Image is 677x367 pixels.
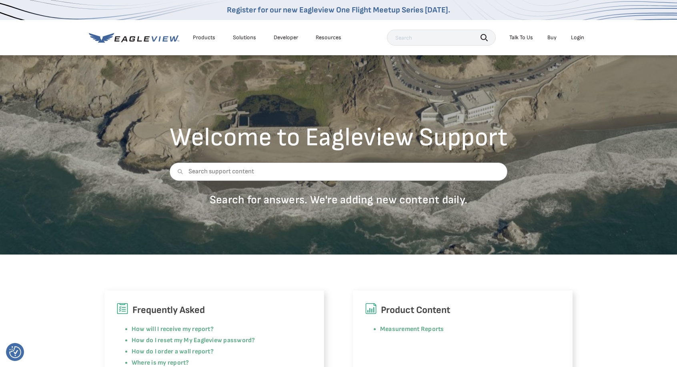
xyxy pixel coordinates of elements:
a: Measurement Reports [380,325,444,333]
h2: Welcome to Eagleview Support [170,125,508,150]
a: How will I receive my report? [132,325,214,333]
div: Talk To Us [509,34,533,41]
h6: Frequently Asked [116,303,312,318]
input: Search [387,30,496,46]
div: Login [571,34,584,41]
input: Search support content [170,162,508,181]
a: Buy [547,34,557,41]
div: Products [193,34,215,41]
a: Developer [274,34,298,41]
div: Resources [316,34,341,41]
p: Search for answers. We're adding new content daily. [170,193,508,207]
a: How do I order a wall report? [132,348,214,355]
img: Revisit consent button [9,346,21,358]
a: How do I reset my My Eagleview password? [132,337,255,344]
h6: Product Content [365,303,561,318]
a: Register for our new Eagleview One Flight Meetup Series [DATE]. [227,5,450,15]
a: Where is my report? [132,359,189,367]
div: Solutions [233,34,256,41]
button: Consent Preferences [9,346,21,358]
